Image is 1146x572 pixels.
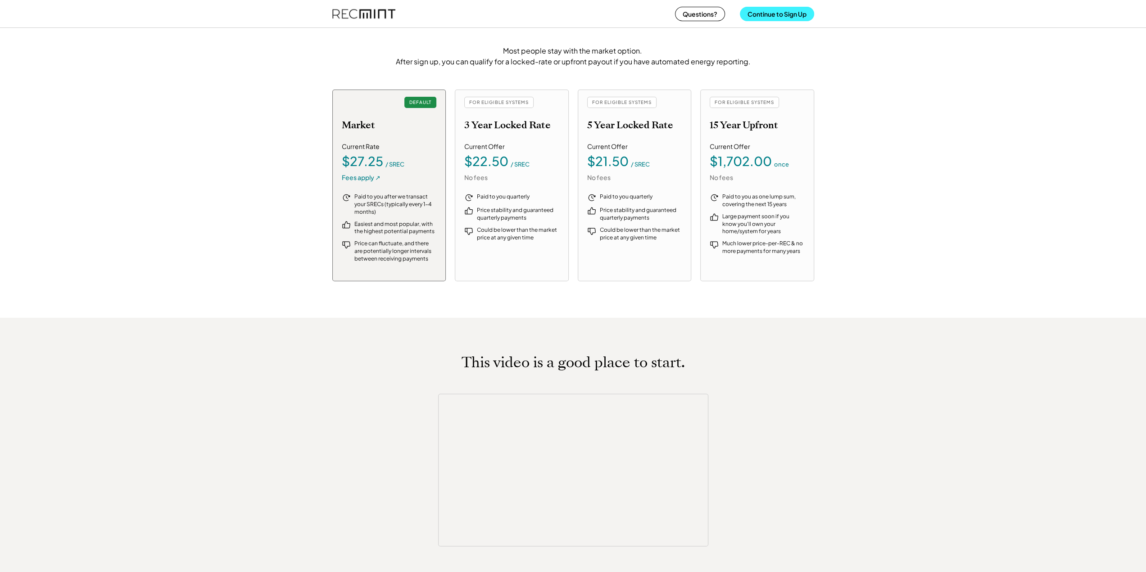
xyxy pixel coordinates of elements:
div: Price stability and guaranteed quarterly payments [600,207,682,222]
div: Current Rate [342,142,380,151]
h2: Market [342,119,375,131]
div: DEFAULT [404,97,436,108]
div: FOR ELIGIBLE SYSTEMS [710,97,779,108]
div: Paid to you quarterly [477,193,559,201]
button: Questions? [675,7,725,21]
h1: This video is a good place to start. [462,354,685,371]
div: Fees apply ↗ [342,173,380,182]
div: / SREC [631,162,650,167]
div: Could be lower than the market price at any given time [477,226,559,242]
button: Continue to Sign Up [740,7,814,21]
div: Current Offer [587,142,628,151]
div: $21.50 [587,155,629,167]
div: $1,702.00 [710,155,772,167]
h2: 15 Year Upfront [710,119,778,131]
div: Much lower price-per-REC & no more payments for many years [722,240,805,255]
div: Most people stay with the market option. After sign up, you can qualify for a locked-rate or upfr... [393,45,753,67]
div: Paid to you quarterly [600,193,682,201]
div: No fees [464,173,488,182]
div: Easiest and most popular, with the highest potential payments [354,221,437,236]
div: FOR ELIGIBLE SYSTEMS [587,97,657,108]
div: Price can fluctuate, and there are potentially longer intervals between receiving payments [354,240,437,262]
img: recmint-logotype%403x%20%281%29.jpeg [332,2,395,26]
h2: 3 Year Locked Rate [464,119,551,131]
div: No fees [587,173,611,182]
div: $27.25 [342,155,383,167]
div: / SREC [511,162,530,167]
div: once [774,162,789,167]
div: $22.50 [464,155,508,167]
div: Current Offer [710,142,750,151]
div: / SREC [385,162,404,167]
div: No fees [710,173,733,182]
h2: 5 Year Locked Rate [587,119,673,131]
div: Paid to you as one lump sum, covering the next 15 years [722,193,805,208]
div: Paid to you after we transact your SRECs (typically every 1-4 months) [354,193,437,216]
div: Price stability and guaranteed quarterly payments [477,207,559,222]
div: FOR ELIGIBLE SYSTEMS [464,97,534,108]
div: Large payment soon if you know you'll own your home/system for years [722,213,805,235]
div: Could be lower than the market price at any given time [600,226,682,242]
div: Current Offer [464,142,505,151]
